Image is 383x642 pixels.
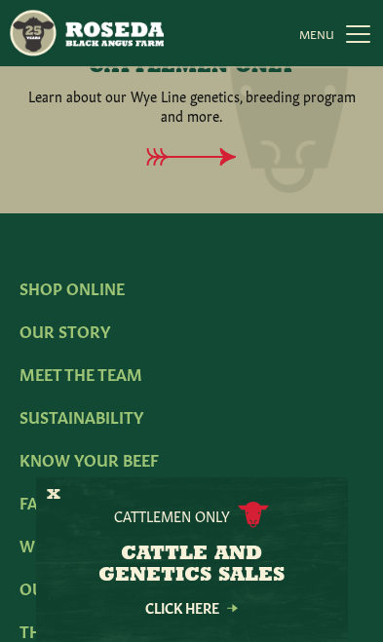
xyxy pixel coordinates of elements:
[8,8,164,58] img: https://roseda.com/wp-content/uploads/2021/05/roseda-25-header.png
[19,491,51,512] a: FAQ
[299,23,334,44] span: MENU
[114,506,230,525] p: Cattlemen Only
[19,534,166,555] a: Where To Find Us
[19,57,364,125] a: CATTLEMEN ONLY Learn about our Wye Line genetics, breeding program and more.
[19,577,167,598] a: Our Farm Stores
[19,448,159,470] a: Know Your Beef
[89,57,295,78] h4: CATTLEMEN ONLY
[19,277,125,298] a: Shop Online
[104,601,280,614] a: Click Here
[19,405,143,427] a: Sustainability
[19,86,364,125] p: Learn about our Wye Line genetics, breeding program and more.
[60,544,324,586] h3: CATTLE AND GENETICS SALES
[19,362,142,384] a: Meet The Team
[19,620,109,641] a: The Latest
[47,485,60,506] button: X
[238,502,269,528] img: cattle-icon.svg
[19,320,110,341] a: Our Story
